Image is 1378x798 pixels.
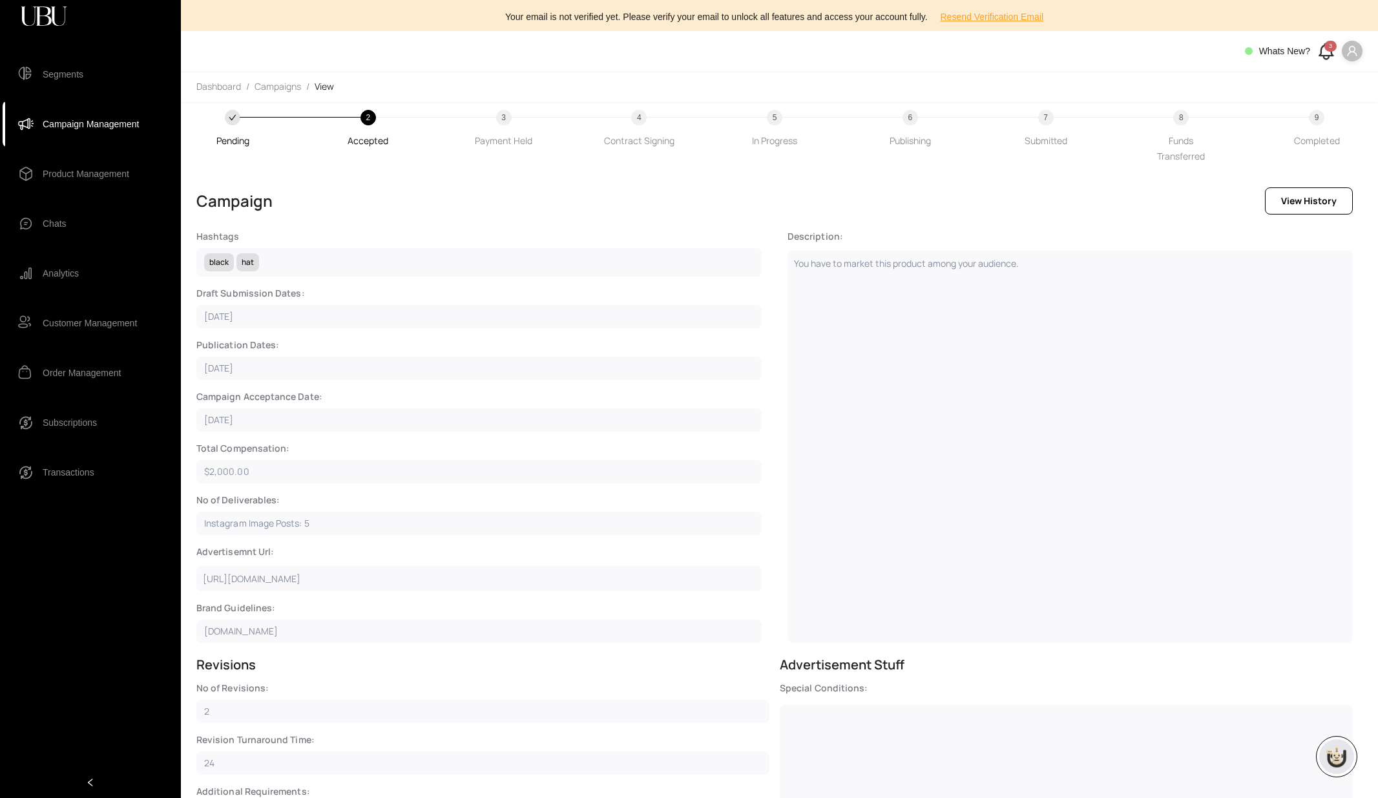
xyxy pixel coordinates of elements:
[773,113,777,122] span: 5
[204,517,299,529] span: Instagram Image Posts
[1346,45,1358,57] span: user
[1145,133,1217,164] div: Funds Transferred
[204,414,233,426] div: [DATE]
[43,260,79,286] span: Analytics
[501,113,506,122] span: 3
[908,113,912,122] span: 6
[941,10,1044,24] span: Resend Verification Email
[780,658,1353,671] span: Advertisement Stuff
[366,113,370,122] span: 2
[196,602,275,614] div: Brand Guidelines:
[204,757,214,770] div: 24
[196,390,322,403] div: Campaign Acceptance Date:
[1179,113,1184,122] span: 8
[196,442,289,455] div: Total Compensation:
[229,114,236,121] span: check
[43,459,94,485] span: Transactions
[196,785,310,798] div: Additional Requirements:
[1294,133,1340,149] div: Completed
[204,310,233,323] div: [DATE]
[637,113,642,122] span: 4
[189,6,1370,27] div: Your email is not verified yet. Please verify your email to unlock all features and access your a...
[252,80,304,94] a: Campaigns
[43,310,137,336] span: Customer Management
[209,258,229,266] div: black
[204,517,309,530] li: : 5
[1259,46,1310,56] span: Whats New?
[196,566,762,591] div: [URL][DOMAIN_NAME]
[216,133,249,149] div: Pending
[204,362,233,375] div: [DATE]
[788,230,843,243] div: Description:
[475,133,532,149] div: Payment Held
[196,682,269,695] div: No of Revisions:
[1281,194,1337,208] span: View History
[1043,113,1048,122] span: 7
[196,191,273,211] h3: Campaign
[196,230,240,243] div: Hashtags
[242,258,254,266] div: hat
[752,133,797,149] div: In Progress
[315,80,334,92] span: View
[204,625,278,638] div: [DOMAIN_NAME]
[246,80,249,94] li: /
[196,545,274,558] div: Advertisemnt Url :
[1315,113,1319,122] span: 9
[196,80,241,92] span: Dashboard
[204,705,209,718] div: 2
[604,133,674,149] div: Contract Signing
[196,287,305,300] div: Draft Submission Dates:
[1025,133,1067,149] div: Submitted
[890,133,931,149] div: Publishing
[306,80,309,94] li: /
[204,465,249,478] div: $2,000.00
[43,360,121,386] span: Order Management
[196,339,279,352] div: Publication Dates:
[196,658,769,671] span: Revisions
[86,778,95,787] span: left
[43,61,83,87] span: Segments
[1324,41,1337,52] div: 3
[43,111,139,137] span: Campaign Management
[43,410,97,436] span: Subscriptions
[43,161,129,187] span: Product Management
[348,133,388,149] div: Accepted
[196,494,280,507] div: No of Deliverables:
[1324,744,1350,770] img: chatboticon-C4A3G2IU.png
[780,682,868,695] div: Special Conditions:
[930,6,1054,27] button: Resend Verification Email
[788,251,1353,643] div: You have to market this product among your audience.
[43,211,67,236] span: Chats
[196,733,315,746] div: Revision Turnaround Time:
[1265,187,1353,215] button: View History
